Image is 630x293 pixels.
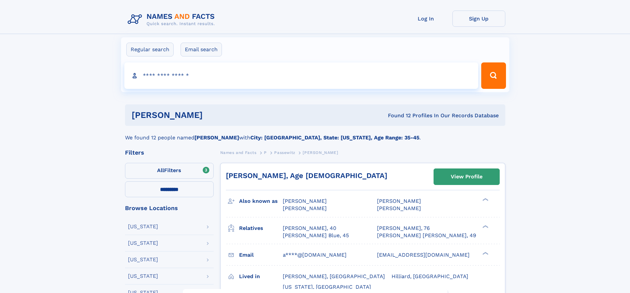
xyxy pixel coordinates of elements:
div: [US_STATE] [128,274,158,279]
h3: Lived in [239,271,283,282]
span: P [264,150,267,155]
div: [US_STATE] [128,224,158,229]
a: Sign Up [452,11,505,27]
div: ❯ [481,251,489,255]
span: [EMAIL_ADDRESS][DOMAIN_NAME] [377,252,470,258]
input: search input [124,62,479,89]
span: [PERSON_NAME] [303,150,338,155]
b: [PERSON_NAME] [194,134,239,141]
span: [PERSON_NAME] [377,198,421,204]
h1: [PERSON_NAME] [132,111,295,119]
span: [PERSON_NAME] [283,205,327,211]
b: City: [GEOGRAPHIC_DATA], State: [US_STATE], Age Range: 35-45 [250,134,419,141]
label: Regular search [126,43,174,56]
span: All [157,167,164,173]
span: [PERSON_NAME] [283,198,327,204]
h3: Email [239,249,283,261]
div: [US_STATE] [128,240,158,246]
a: [PERSON_NAME], Age [DEMOGRAPHIC_DATA] [226,171,387,180]
a: Passewitz [274,148,295,157]
a: Log In [399,11,452,27]
a: [PERSON_NAME], 40 [283,225,336,232]
a: [PERSON_NAME] [PERSON_NAME], 49 [377,232,476,239]
a: View Profile [434,169,499,185]
a: [PERSON_NAME], 76 [377,225,430,232]
button: Search Button [481,62,506,89]
div: [US_STATE] [128,257,158,262]
a: [PERSON_NAME] Blue, 45 [283,232,349,239]
a: P [264,148,267,157]
label: Filters [125,163,214,179]
a: Names and Facts [220,148,257,157]
label: Email search [181,43,222,56]
span: [PERSON_NAME], [GEOGRAPHIC_DATA] [283,273,385,279]
img: Logo Names and Facts [125,11,220,28]
h3: Relatives [239,223,283,234]
span: Passewitz [274,150,295,155]
div: Browse Locations [125,205,214,211]
div: We found 12 people named with . [125,126,505,142]
div: Filters [125,150,214,156]
span: [PERSON_NAME] [377,205,421,211]
span: [US_STATE], [GEOGRAPHIC_DATA] [283,284,371,290]
h3: Also known as [239,196,283,207]
div: ❯ [481,198,489,202]
div: View Profile [451,169,483,184]
div: ❯ [481,224,489,229]
span: Hilliard, [GEOGRAPHIC_DATA] [392,273,468,279]
div: Found 12 Profiles In Our Records Database [295,112,499,119]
